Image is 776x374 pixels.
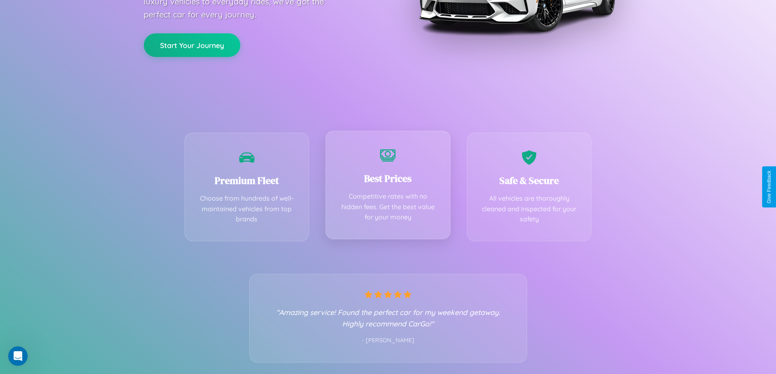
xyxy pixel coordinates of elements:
button: Start Your Journey [144,33,240,57]
p: Competitive rates with no hidden fees. Get the best value for your money [338,191,438,223]
p: - [PERSON_NAME] [266,335,510,346]
p: "Amazing service! Found the perfect car for my weekend getaway. Highly recommend CarGo!" [266,306,510,329]
h3: Safe & Secure [479,174,579,187]
h3: Premium Fleet [197,174,297,187]
p: All vehicles are thoroughly cleaned and inspected for your safety [479,193,579,225]
div: Give Feedback [766,171,772,203]
iframe: Intercom live chat [8,346,28,366]
p: Choose from hundreds of well-maintained vehicles from top brands [197,193,297,225]
h3: Best Prices [338,172,438,185]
